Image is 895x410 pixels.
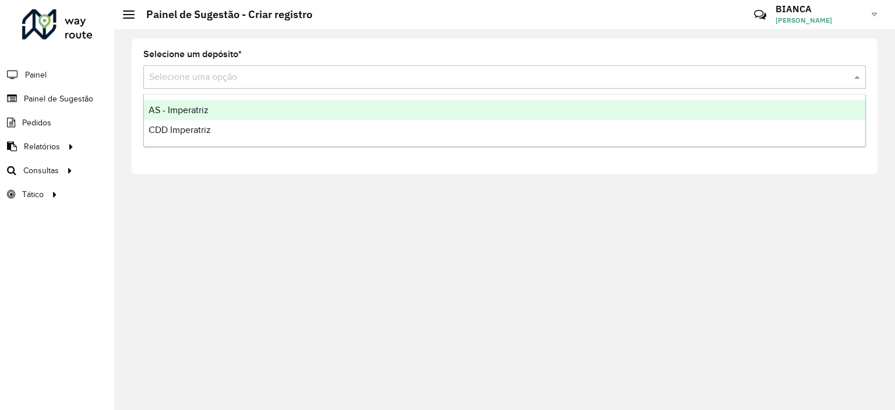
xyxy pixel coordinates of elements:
[22,117,51,129] span: Pedidos
[143,94,866,147] ng-dropdown-panel: Options list
[776,15,863,26] span: [PERSON_NAME]
[748,2,773,27] a: Contato Rápido
[776,3,863,15] h3: BIANCA
[149,125,211,135] span: CDD Imperatriz
[24,93,93,105] span: Painel de Sugestão
[24,141,60,153] span: Relatórios
[23,164,59,177] span: Consultas
[135,8,312,21] h2: Painel de Sugestão - Criar registro
[149,105,209,115] span: AS - Imperatriz
[143,47,242,61] label: Selecione um depósito
[22,188,44,201] span: Tático
[25,69,47,81] span: Painel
